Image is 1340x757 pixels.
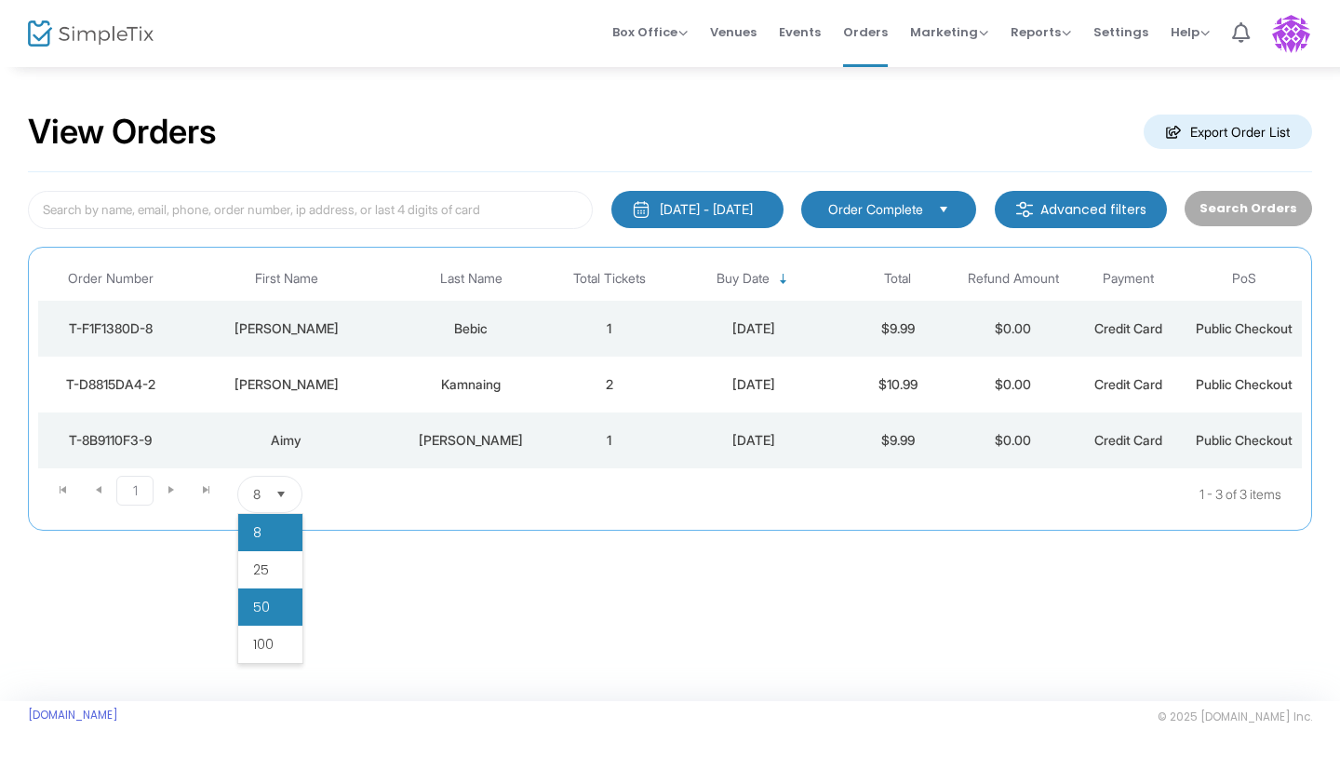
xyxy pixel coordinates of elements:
[1094,432,1162,448] span: Credit Card
[1093,8,1148,56] span: Settings
[28,191,593,229] input: Search by name, email, phone, order number, ip address, or last 4 digits of card
[255,271,318,287] span: First Name
[672,319,836,338] div: 2025-08-23
[253,561,269,579] span: 25
[840,357,956,412] td: $10.99
[38,257,1302,468] div: Data table
[956,412,1071,468] td: $0.00
[840,301,956,357] td: $9.99
[253,598,270,616] span: 50
[828,200,923,219] span: Order Complete
[1094,320,1162,336] span: Credit Card
[1196,376,1293,392] span: Public Checkout
[440,271,502,287] span: Last Name
[931,199,957,220] button: Select
[672,431,836,450] div: 2025-08-23
[68,271,154,287] span: Order Number
[776,272,791,287] span: Sortable
[253,485,261,504] span: 8
[612,23,688,41] span: Box Office
[43,431,178,450] div: T-8B9110F3-9
[840,257,956,301] th: Total
[253,635,274,654] span: 100
[43,375,178,394] div: T-D8815DA4-2
[187,319,385,338] div: Marko
[552,357,667,412] td: 2
[1015,200,1034,219] img: filter
[552,301,667,357] td: 1
[552,412,667,468] td: 1
[1158,710,1312,724] span: © 2025 [DOMAIN_NAME] Inc.
[1144,115,1312,149] m-button: Export Order List
[395,375,547,394] div: Kamnaing
[956,257,1071,301] th: Refund Amount
[956,357,1071,412] td: $0.00
[1232,271,1256,287] span: PoS
[43,319,178,338] div: T-F1F1380D-8
[611,191,784,228] button: [DATE] - [DATE]
[1171,23,1210,41] span: Help
[1103,271,1154,287] span: Payment
[1011,23,1071,41] span: Reports
[1196,320,1293,336] span: Public Checkout
[1094,376,1162,392] span: Credit Card
[116,476,154,506] span: Page 1
[995,191,1167,228] m-button: Advanced filters
[552,257,667,301] th: Total Tickets
[710,8,757,56] span: Venues
[28,112,217,153] h2: View Orders
[843,8,888,56] span: Orders
[632,200,650,219] img: monthly
[395,319,547,338] div: Bebic
[1196,432,1293,448] span: Public Checkout
[28,708,118,723] a: [DOMAIN_NAME]
[187,431,385,450] div: Aimy
[779,8,821,56] span: Events
[956,301,1071,357] td: $0.00
[488,476,1281,513] kendo-pager-info: 1 - 3 of 3 items
[187,375,385,394] div: Géraldine
[672,375,836,394] div: 2025-08-23
[910,23,988,41] span: Marketing
[717,271,770,287] span: Buy Date
[660,200,753,219] div: [DATE] - [DATE]
[253,523,261,542] span: 8
[268,477,294,512] button: Select
[840,412,956,468] td: $9.99
[395,431,547,450] div: Beauregard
